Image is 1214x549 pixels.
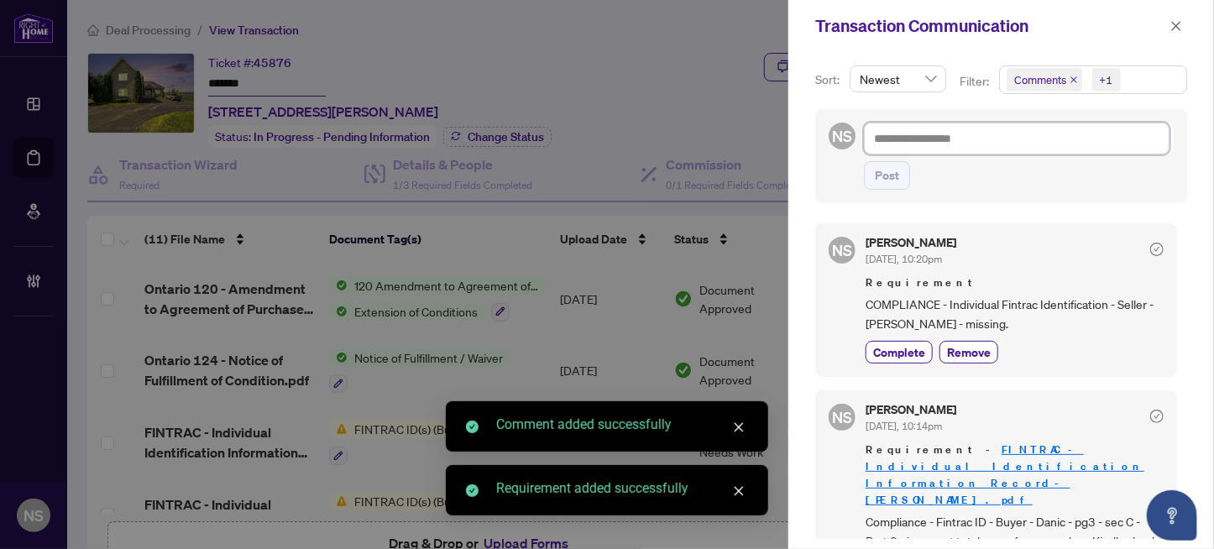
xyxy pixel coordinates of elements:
span: Comments [1007,68,1082,91]
span: check-circle [466,484,479,497]
span: NS [832,124,852,148]
div: Comment added successfully [496,415,748,435]
span: Complete [873,343,925,361]
div: Transaction Communication [815,13,1165,39]
span: close [1170,20,1182,32]
div: +1 [1100,71,1113,88]
span: check-circle [466,421,479,433]
span: [DATE], 10:20pm [866,253,942,265]
a: Close [730,418,748,437]
span: NS [832,405,852,429]
span: [DATE], 10:14pm [866,420,942,432]
a: FINTRAC - Individual Identification Information Record-[PERSON_NAME].pdf [866,442,1144,507]
span: Requirement [866,274,1164,291]
span: Requirement - [866,442,1164,509]
p: Sort: [815,71,843,89]
h5: [PERSON_NAME] [866,404,956,416]
h5: [PERSON_NAME] [866,237,956,248]
span: NS [832,238,852,262]
button: Post [864,161,910,190]
span: close [733,421,745,433]
span: COMPLIANCE - Individual Fintrac Identification - Seller - [PERSON_NAME] - missing. [866,295,1164,334]
button: Complete [866,341,933,363]
span: Newest [860,66,936,91]
span: check-circle [1150,243,1164,256]
button: Remove [939,341,998,363]
span: check-circle [1150,410,1164,423]
span: Remove [947,343,991,361]
span: close [733,485,745,497]
span: close [1070,76,1078,84]
div: Requirement added successfully [496,478,748,499]
p: Filter: [960,72,992,91]
span: Comments [1014,71,1066,88]
a: Close [730,482,748,500]
button: Open asap [1147,490,1197,541]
